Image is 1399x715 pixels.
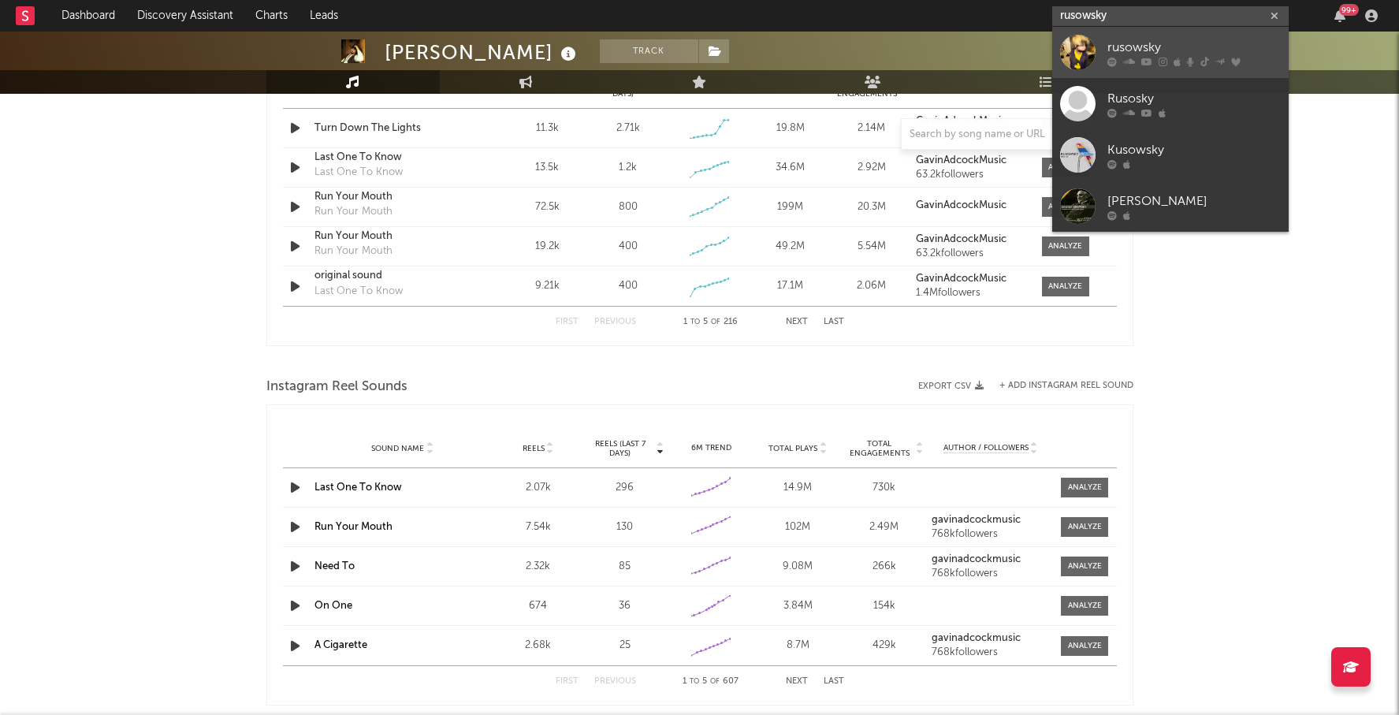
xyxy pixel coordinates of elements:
[943,443,1029,453] span: Author / Followers
[1339,4,1359,16] div: 99 +
[314,189,479,205] a: Run Your Mouth
[586,559,664,575] div: 85
[600,39,698,63] button: Track
[918,382,984,391] button: Export CSV
[916,288,1025,299] div: 1.4M followers
[556,677,579,686] button: First
[758,638,837,654] div: 8.7M
[619,278,638,294] div: 400
[984,382,1133,390] div: + Add Instagram Reel Sound
[845,638,924,654] div: 429k
[314,204,393,220] div: Run Your Mouth
[845,439,914,458] span: Total Engagements
[314,268,479,284] a: original sound
[916,200,1025,211] a: GavinAdcockMusic
[932,554,1021,564] strong: gavinadcockmusic
[314,284,403,300] div: Last One To Know
[916,274,1006,284] strong: GavinAdcockMusic
[511,199,584,215] div: 72.5k
[556,318,579,326] button: First
[932,633,1050,644] a: gavinadcockmusic
[711,318,720,326] span: of
[758,519,837,535] div: 102M
[586,480,664,496] div: 296
[1107,192,1281,210] div: [PERSON_NAME]
[314,150,479,166] a: Last One To Know
[1052,78,1289,129] a: Rusosky
[1052,6,1289,26] input: Search for artists
[499,519,578,535] div: 7.54k
[314,165,403,181] div: Last One To Know
[932,515,1050,526] a: gavinadcockmusic
[672,442,751,454] div: 6M Trend
[619,160,637,176] div: 1.2k
[753,160,827,176] div: 34.6M
[999,382,1133,390] button: + Add Instagram Reel Sound
[835,278,908,294] div: 2.06M
[668,313,754,332] div: 1 5 216
[916,116,1006,126] strong: GavinAdcockMusic
[499,598,578,614] div: 674
[758,598,837,614] div: 3.84M
[932,529,1050,540] div: 768k followers
[902,128,1068,141] input: Search by song name or URL
[932,515,1021,525] strong: gavinadcockmusic
[619,239,638,255] div: 400
[932,647,1050,658] div: 768k followers
[835,160,908,176] div: 2.92M
[314,561,355,572] a: Need To
[845,598,924,614] div: 154k
[758,559,837,575] div: 9.08M
[586,598,664,614] div: 36
[786,677,808,686] button: Next
[371,444,424,453] span: Sound Name
[710,678,720,685] span: of
[845,559,924,575] div: 266k
[835,239,908,255] div: 5.54M
[314,482,402,493] a: Last One To Know
[499,480,578,496] div: 2.07k
[314,522,393,532] a: Run Your Mouth
[932,568,1050,579] div: 768k followers
[916,155,1025,166] a: GavinAdcockMusic
[768,444,817,453] span: Total Plays
[932,633,1021,643] strong: gavinadcockmusic
[1052,27,1289,78] a: rusowsky
[594,318,636,326] button: Previous
[690,678,699,685] span: to
[753,239,827,255] div: 49.2M
[1107,89,1281,108] div: Rusosky
[314,640,367,650] a: A Cigarette
[511,160,584,176] div: 13.5k
[385,39,580,65] div: [PERSON_NAME]
[916,234,1006,244] strong: GavinAdcockMusic
[266,378,407,397] span: Instagram Reel Sounds
[511,278,584,294] div: 9.21k
[690,318,700,326] span: to
[1052,129,1289,181] a: Kusowsky
[916,248,1025,259] div: 63.2k followers
[523,444,545,453] span: Reels
[499,638,578,654] div: 2.68k
[314,244,393,259] div: Run Your Mouth
[1107,38,1281,57] div: rusowsky
[1052,181,1289,232] a: [PERSON_NAME]
[824,318,844,326] button: Last
[845,480,924,496] div: 730k
[916,200,1006,210] strong: GavinAdcockMusic
[845,519,924,535] div: 2.49M
[916,274,1025,285] a: GavinAdcockMusic
[916,155,1006,166] strong: GavinAdcockMusic
[314,229,479,244] a: Run Your Mouth
[786,318,808,326] button: Next
[932,554,1050,565] a: gavinadcockmusic
[594,677,636,686] button: Previous
[586,638,664,654] div: 25
[511,239,584,255] div: 19.2k
[499,559,578,575] div: 2.32k
[1107,140,1281,159] div: Kusowsky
